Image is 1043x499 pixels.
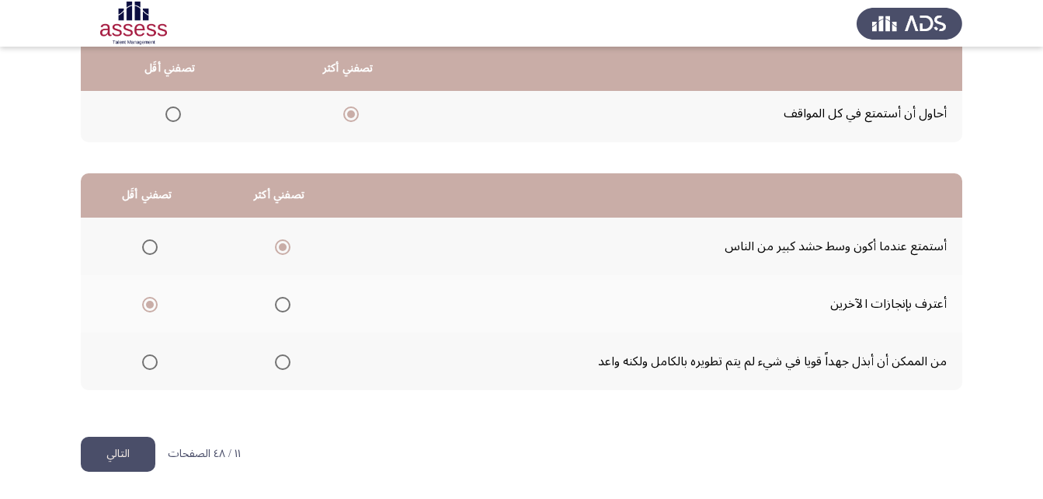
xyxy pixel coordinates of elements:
mat-radio-group: Select an option [136,348,158,375]
mat-radio-group: Select an option [136,233,158,260]
mat-radio-group: Select an option [337,100,359,127]
img: Assess Talent Management logo [857,2,962,45]
td: من الممكن أن أبذل جهداً قويا في شيء لم يتم تطويره بالكامل ولكنه واعد [346,333,962,390]
p: ١١ / ٤٨ الصفحات [168,448,241,461]
td: أعترف بإنجازات الآخرين [346,275,962,333]
mat-radio-group: Select an option [269,348,290,375]
mat-radio-group: Select an option [136,291,158,317]
button: load next page [81,437,155,472]
mat-radio-group: Select an option [159,100,181,127]
mat-radio-group: Select an option [269,291,290,317]
mat-radio-group: Select an option [269,233,290,260]
td: أستمتع عندما أكون وسط حشد كبير من الناس [346,218,962,275]
th: تصفني أقَل [81,173,213,218]
td: أحاول أن أستمتع في كل المواقف [437,85,962,142]
th: تصفني أكثر [213,173,346,218]
img: Assessment logo of OCM R1 ASSESS [81,2,186,45]
th: تصفني أقَل [81,47,259,91]
th: تصفني أكثر [259,47,437,91]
